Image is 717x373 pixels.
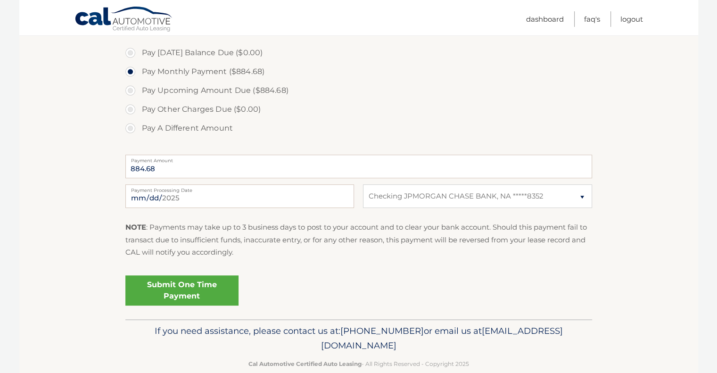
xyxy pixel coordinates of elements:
label: Payment Processing Date [125,184,354,192]
input: Payment Amount [125,155,592,178]
p: If you need assistance, please contact us at: or email us at [132,323,586,354]
span: [PHONE_NUMBER] [340,325,424,336]
a: Dashboard [526,11,564,27]
a: FAQ's [584,11,600,27]
a: Submit One Time Payment [125,275,239,306]
label: Pay Other Charges Due ($0.00) [125,100,592,119]
a: Logout [620,11,643,27]
input: Payment Date [125,184,354,208]
strong: NOTE [125,223,146,232]
label: Pay [DATE] Balance Due ($0.00) [125,43,592,62]
label: Pay Upcoming Amount Due ($884.68) [125,81,592,100]
label: Pay Monthly Payment ($884.68) [125,62,592,81]
strong: Cal Automotive Certified Auto Leasing [248,360,362,367]
a: Cal Automotive [74,6,173,33]
p: - All Rights Reserved - Copyright 2025 [132,359,586,369]
label: Pay A Different Amount [125,119,592,138]
label: Payment Amount [125,155,592,162]
p: : Payments may take up to 3 business days to post to your account and to clear your bank account.... [125,221,592,258]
